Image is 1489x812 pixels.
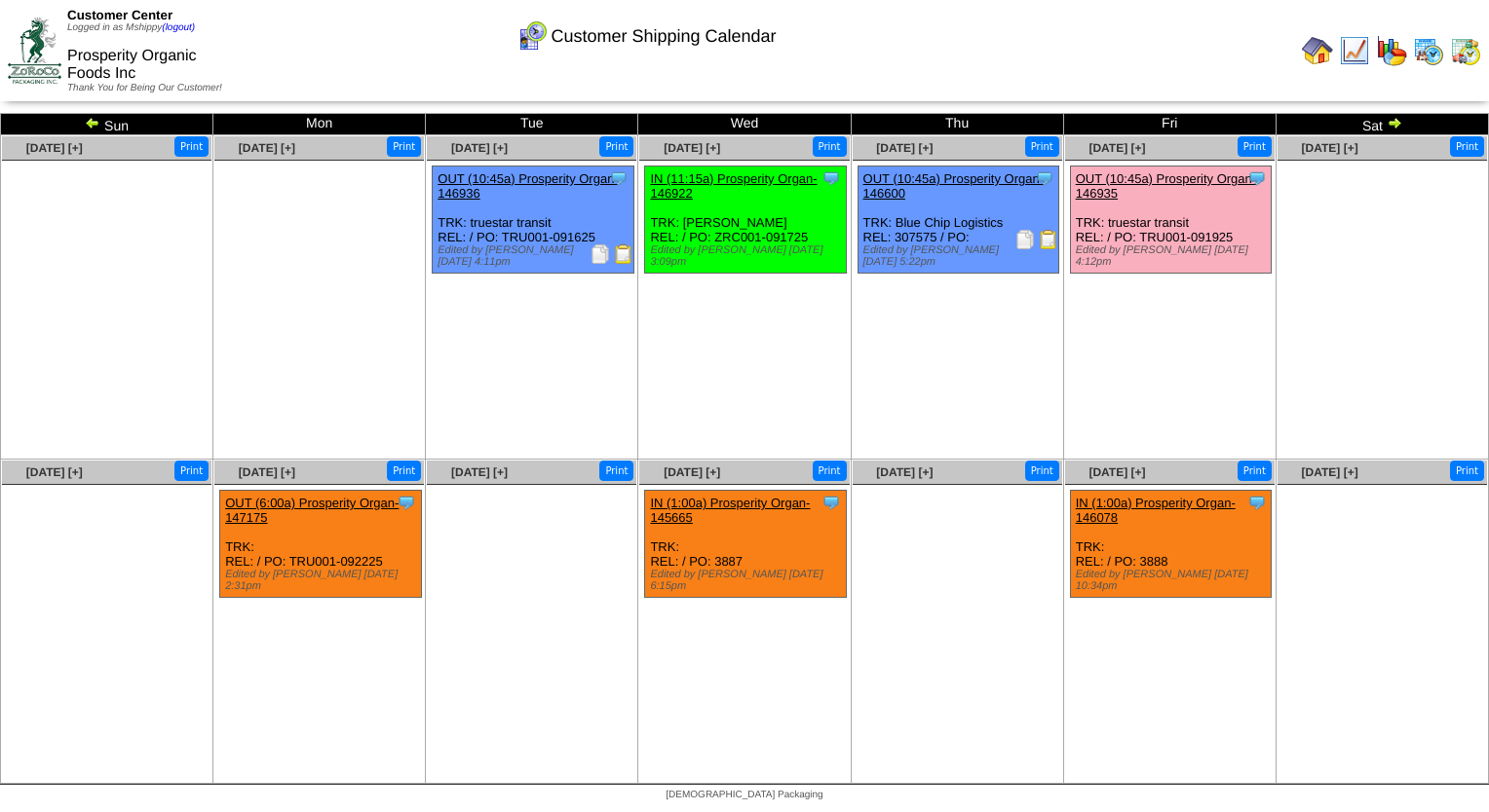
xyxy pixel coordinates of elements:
img: Tooltip [1035,168,1054,188]
img: calendarprod.gif [1413,35,1444,66]
a: IN (1:00a) Prosperity Organ-146078 [1076,496,1236,525]
div: TRK: REL: / PO: 3888 [1070,491,1272,598]
button: Print [1025,461,1059,481]
img: ZoRoCo_Logo(Green%26Foil)%20jpg.webp [8,18,61,83]
span: Prosperity Organic Foods Inc [67,48,197,82]
button: Print [1025,136,1059,157]
td: Thu [851,114,1063,135]
a: IN (11:15a) Prosperity Organ-146922 [650,171,817,201]
a: [DATE] [+] [451,141,508,155]
a: [DATE] [+] [451,465,508,479]
button: Print [1450,461,1484,481]
a: [DATE] [+] [664,141,720,155]
img: Tooltip [1247,493,1267,512]
div: TRK: REL: / PO: 3887 [645,491,847,598]
img: line_graph.gif [1339,35,1370,66]
img: home.gif [1302,35,1333,66]
a: [DATE] [+] [1088,465,1145,479]
td: Sun [1,114,213,135]
div: Edited by [PERSON_NAME] [DATE] 2:31pm [225,569,421,592]
img: Bill of Lading [614,244,633,264]
a: [DATE] [+] [239,141,295,155]
a: (logout) [162,22,195,33]
button: Print [387,136,421,157]
span: Thank You for Being Our Customer! [67,83,222,93]
div: Edited by [PERSON_NAME] [DATE] 10:34pm [1076,569,1272,592]
a: OUT (6:00a) Prosperity Organ-147175 [225,496,399,525]
a: [DATE] [+] [239,465,295,479]
div: TRK: Blue Chip Logistics REL: 307575 / PO: [858,166,1059,274]
div: Edited by [PERSON_NAME] [DATE] 3:09pm [650,244,846,268]
button: Print [387,461,421,481]
div: Edited by [PERSON_NAME] [DATE] 4:11pm [438,244,633,268]
a: [DATE] [+] [876,141,933,155]
span: [DEMOGRAPHIC_DATA] Packaging [666,790,822,800]
button: Print [174,136,209,157]
a: IN (1:00a) Prosperity Organ-145665 [650,496,810,525]
img: calendarinout.gif [1450,35,1481,66]
div: TRK: truestar transit REL: / PO: TRU001-091925 [1070,166,1272,274]
button: Print [599,461,633,481]
button: Print [1450,136,1484,157]
img: graph.gif [1376,35,1407,66]
div: Edited by [PERSON_NAME] [DATE] 6:15pm [650,569,846,592]
a: [DATE] [+] [26,141,83,155]
td: Tue [426,114,638,135]
a: [DATE] [+] [664,465,720,479]
a: [DATE] [+] [1088,141,1145,155]
a: [DATE] [+] [26,465,83,479]
span: Logged in as Mshippy [67,22,195,33]
img: Packing Slip [591,244,610,264]
a: OUT (10:45a) Prosperity Organ-146936 [438,171,618,201]
img: Tooltip [821,493,841,512]
button: Print [1238,136,1272,157]
img: Bill of Lading [1039,230,1058,249]
button: Print [599,136,633,157]
div: Edited by [PERSON_NAME] [DATE] 4:12pm [1076,244,1272,268]
a: OUT (10:45a) Prosperity Organ-146935 [1076,171,1256,201]
div: Edited by [PERSON_NAME] [DATE] 5:22pm [863,244,1059,268]
td: Wed [638,114,851,135]
img: Tooltip [397,493,416,512]
a: OUT (10:45a) Prosperity Organ-146600 [863,171,1044,201]
div: TRK: truestar transit REL: / PO: TRU001-091625 [433,166,634,274]
span: Customer Shipping Calendar [551,26,776,47]
div: TRK: [PERSON_NAME] REL: / PO: ZRC001-091725 [645,166,847,274]
a: [DATE] [+] [1302,141,1358,155]
div: TRK: REL: / PO: TRU001-092225 [220,491,422,598]
img: Tooltip [1247,168,1267,188]
img: Packing Slip [1015,230,1035,249]
img: calendarcustomer.gif [516,20,548,52]
a: [DATE] [+] [876,465,933,479]
a: [DATE] [+] [1302,465,1358,479]
td: Mon [213,114,426,135]
span: Customer Center [67,8,172,22]
td: Sat [1276,114,1488,135]
img: Tooltip [609,168,629,188]
button: Print [1238,461,1272,481]
img: Tooltip [821,168,841,188]
img: arrowright.gif [1387,115,1402,130]
button: Print [813,136,847,157]
td: Fri [1063,114,1276,135]
img: arrowleft.gif [85,115,100,130]
button: Print [174,461,209,481]
button: Print [813,461,847,481]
